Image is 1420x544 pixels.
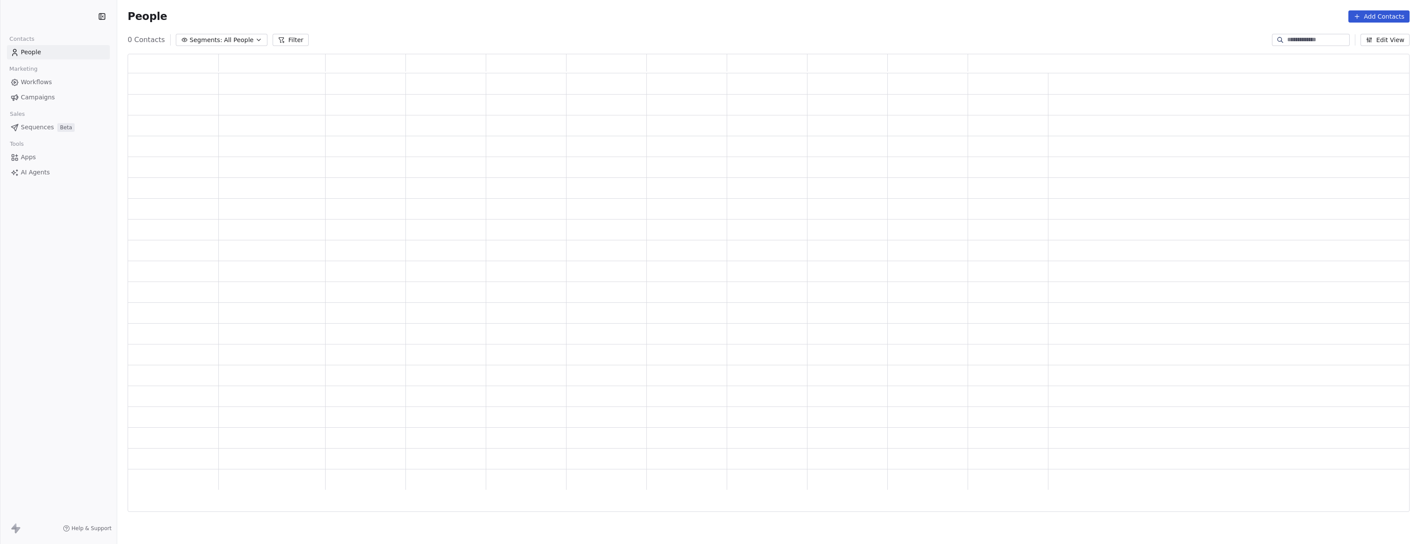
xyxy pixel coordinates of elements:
[6,62,41,75] span: Marketing
[57,123,75,132] span: Beta
[21,93,55,102] span: Campaigns
[128,10,167,23] span: People
[224,36,254,45] span: All People
[7,75,110,89] a: Workflows
[273,34,309,46] button: Filter
[72,525,112,532] span: Help & Support
[21,48,41,57] span: People
[21,168,50,177] span: AI Agents
[6,138,27,151] span: Tools
[21,123,54,132] span: Sequences
[7,120,110,134] a: SequencesBeta
[21,153,36,162] span: Apps
[21,78,52,87] span: Workflows
[128,73,1410,512] div: grid
[7,90,110,105] a: Campaigns
[1348,10,1410,23] button: Add Contacts
[6,108,29,121] span: Sales
[128,35,165,45] span: 0 Contacts
[7,165,110,180] a: AI Agents
[6,33,38,46] span: Contacts
[7,45,110,59] a: People
[63,525,112,532] a: Help & Support
[1361,34,1410,46] button: Edit View
[7,150,110,164] a: Apps
[190,36,222,45] span: Segments:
